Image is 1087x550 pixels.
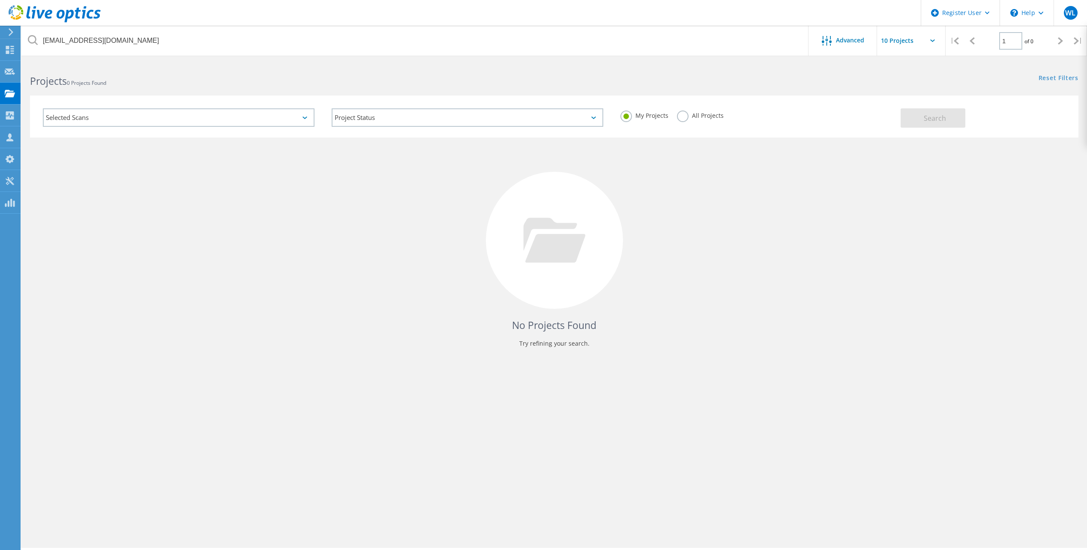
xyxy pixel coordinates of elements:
p: Try refining your search. [39,337,1070,350]
div: | [946,26,963,56]
span: Search [924,114,946,123]
a: Reset Filters [1039,75,1078,82]
div: | [1069,26,1087,56]
span: 0 Projects Found [67,79,106,87]
label: All Projects [677,111,724,119]
span: Advanced [836,37,864,43]
a: Live Optics Dashboard [9,18,101,24]
span: of 0 [1024,38,1033,45]
h4: No Projects Found [39,318,1070,332]
button: Search [901,108,965,128]
b: Projects [30,74,67,88]
input: Search projects by name, owner, ID, company, etc [21,26,809,56]
span: WL [1065,9,1075,16]
label: My Projects [620,111,668,119]
div: Selected Scans [43,108,314,127]
div: Project Status [332,108,603,127]
svg: \n [1010,9,1018,17]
